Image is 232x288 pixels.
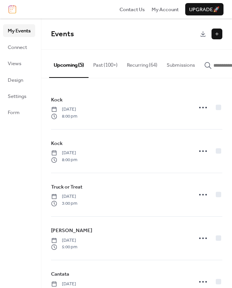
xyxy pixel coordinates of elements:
[152,5,179,13] a: My Account
[185,3,223,15] button: Upgrade🚀
[51,140,63,147] span: Kock
[51,157,77,163] span: 8:00 pm
[8,60,21,67] span: Views
[8,44,27,51] span: Connect
[51,226,92,235] a: [PERSON_NAME]
[9,5,16,13] img: logo
[51,200,77,207] span: 3:00 pm
[3,106,35,118] a: Form
[51,27,74,41] span: Events
[51,183,82,191] a: Truck or Treat
[51,281,80,288] span: [DATE]
[3,41,35,53] a: Connect
[189,6,220,13] span: Upgrade 🚀
[51,139,63,148] a: Kock
[3,57,35,69] a: Views
[51,270,69,278] a: Cantata
[119,5,145,13] a: Contact Us
[122,50,162,77] button: Recurring (64)
[8,76,23,84] span: Design
[51,244,77,251] span: 5:00 pm
[51,193,77,200] span: [DATE]
[8,93,26,100] span: Settings
[162,50,200,77] button: Submissions
[119,6,145,13] span: Contact Us
[51,96,63,104] a: Kock
[51,106,77,113] span: [DATE]
[3,90,35,102] a: Settings
[51,237,77,244] span: [DATE]
[8,109,20,116] span: Form
[51,270,69,278] span: Cantata
[3,24,35,37] a: My Events
[89,50,122,77] button: Past (100+)
[3,74,35,86] a: Design
[51,150,77,157] span: [DATE]
[49,50,89,77] button: Upcoming (5)
[51,183,82,191] span: Truck or Treat
[8,27,31,35] span: My Events
[51,113,77,120] span: 8:00 pm
[152,6,179,13] span: My Account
